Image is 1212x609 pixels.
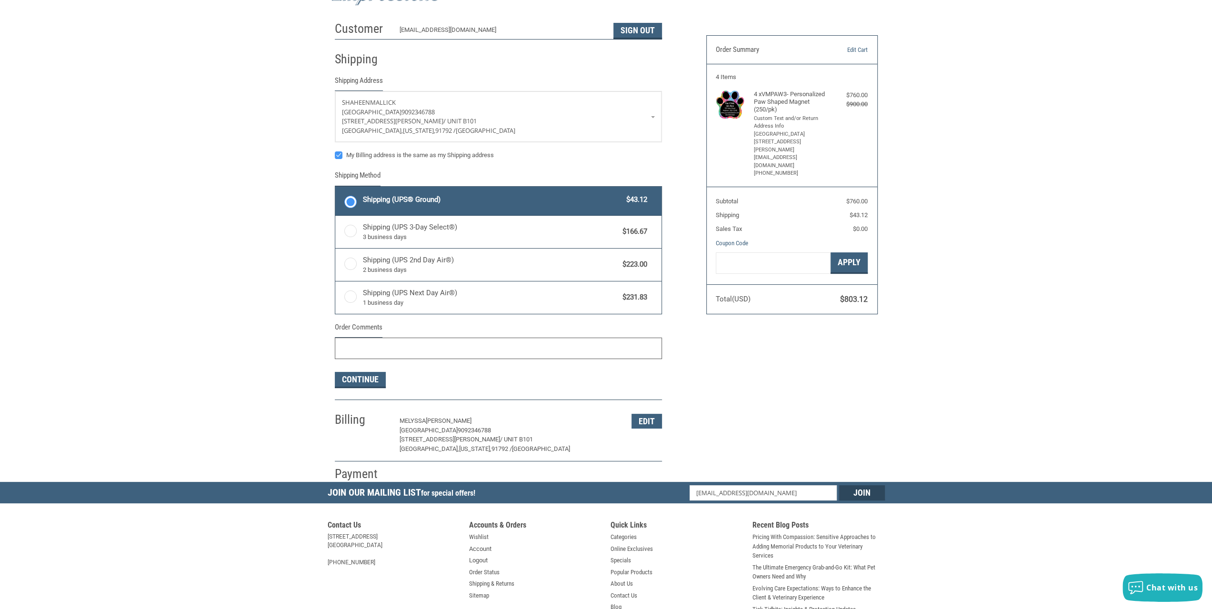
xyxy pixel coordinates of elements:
a: Sitemap [469,591,489,600]
span: $0.00 [853,225,868,232]
span: 9092346788 [458,427,491,434]
span: $166.67 [618,226,648,237]
span: Shipping [716,211,739,219]
h5: Join Our Mailing List [328,482,480,506]
a: Contact Us [611,591,637,600]
address: [STREET_ADDRESS] [GEOGRAPHIC_DATA] [PHONE_NUMBER] [328,532,460,567]
div: $760.00 [830,90,868,100]
span: $43.12 [850,211,868,219]
h5: Recent Blog Posts [752,520,885,532]
a: Pricing With Compassion: Sensitive Approaches to Adding Memorial Products to Your Veterinary Serv... [752,532,885,560]
span: $43.12 [622,194,648,205]
h5: Quick Links [611,520,743,532]
span: / UNIT B101 [443,117,477,125]
span: [PERSON_NAME] [426,417,471,424]
span: Chat with us [1146,582,1198,593]
span: [GEOGRAPHIC_DATA] [400,427,458,434]
span: 3 business days [363,232,618,242]
span: $223.00 [618,259,648,270]
span: 91792 / [491,445,512,452]
div: $900.00 [830,100,868,109]
h5: Contact Us [328,520,460,532]
span: Shipping (UPS Next Day Air®) [363,288,618,308]
a: Enter or select a different address [335,91,661,142]
label: My Billing address is the same as my Shipping address [335,151,662,159]
span: [US_STATE], [403,126,435,135]
span: $760.00 [846,198,868,205]
span: 2 business days [363,265,618,275]
a: Shipping & Returns [469,579,514,589]
a: Specials [611,556,631,565]
span: 9092346788 [401,108,435,116]
span: [STREET_ADDRESS][PERSON_NAME] [400,436,500,443]
a: About Us [611,579,633,589]
button: Sign Out [613,23,662,39]
span: Total (USD) [716,295,751,303]
span: SHAHEEN [342,98,370,107]
span: [GEOGRAPHIC_DATA], [400,445,459,452]
span: 1 business day [363,298,618,308]
span: for special offers! [421,489,475,498]
legend: Shipping Method [335,170,381,186]
a: Wishlist [469,532,489,542]
input: Join [839,485,885,500]
a: Edit Cart [819,45,868,55]
a: The Ultimate Emergency Grab-and-Go Kit: What Pet Owners Need and Why [752,563,885,581]
a: Popular Products [611,568,652,577]
a: Evolving Care Expectations: Ways to Enhance the Client & Veterinary Experience [752,584,885,602]
h3: Order Summary [716,45,819,55]
a: Categories [611,532,637,542]
span: [GEOGRAPHIC_DATA] [512,445,570,452]
button: Continue [335,372,386,388]
h3: 4 Items [716,73,868,81]
div: [EMAIL_ADDRESS][DOMAIN_NAME] [400,25,604,39]
input: Gift Certificate or Coupon Code [716,252,831,274]
span: 91792 / [435,126,456,135]
h4: 4 x VMPAW3- Personalized Paw Shaped Magnet (250/pk) [754,90,828,114]
span: / UNIT B101 [500,436,533,443]
span: Subtotal [716,198,738,205]
li: Custom Text and/or Return Address Info [GEOGRAPHIC_DATA] [STREET_ADDRESS][PERSON_NAME] [EMAIL_ADD... [754,115,828,178]
span: MELYSSA [400,417,426,424]
button: Apply [831,252,868,274]
a: Online Exclusives [611,544,653,554]
span: [STREET_ADDRESS][PERSON_NAME] [342,117,443,125]
h5: Accounts & Orders [469,520,601,532]
input: Email [690,485,837,500]
button: Edit [631,414,662,429]
span: Shipping (UPS 3-Day Select®) [363,222,618,242]
span: MALLICK [370,98,396,107]
legend: Order Comments [335,322,382,338]
a: Logout [469,556,488,565]
span: Shipping (UPS 2nd Day Air®) [363,255,618,275]
h2: Payment [335,466,391,482]
span: $231.83 [618,292,648,303]
h2: Customer [335,21,391,37]
span: Sales Tax [716,225,742,232]
button: Chat with us [1122,573,1202,602]
h2: Billing [335,412,391,428]
a: Account [469,544,491,554]
a: Coupon Code [716,240,748,247]
span: [GEOGRAPHIC_DATA], [342,126,403,135]
legend: Shipping Address [335,75,383,91]
span: Shipping (UPS® Ground) [363,194,622,205]
h2: Shipping [335,51,391,67]
span: $803.12 [840,295,868,304]
span: [US_STATE], [459,445,491,452]
span: [GEOGRAPHIC_DATA] [456,126,515,135]
a: Order Status [469,568,500,577]
span: [GEOGRAPHIC_DATA] [342,108,401,116]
